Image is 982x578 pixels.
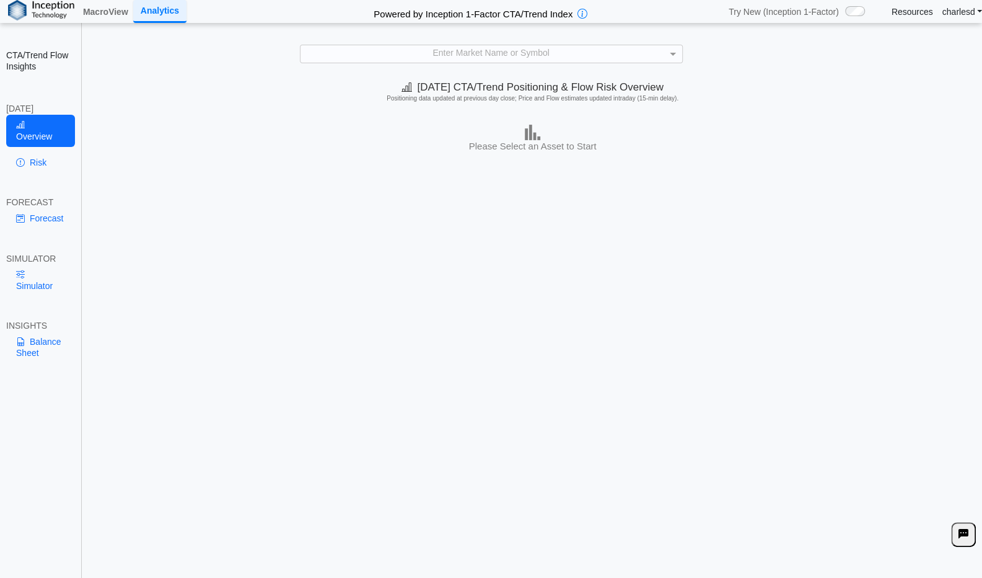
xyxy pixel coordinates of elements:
span: Try New (Inception 1-Factor) [729,6,839,17]
div: Enter Market Name or Symbol [300,45,682,63]
a: Forecast [6,208,75,229]
a: Simulator [6,264,75,296]
a: Resources [892,6,933,17]
a: MacroView [78,1,133,22]
div: INSIGHTS [6,320,75,331]
h2: CTA/Trend Flow Insights [6,50,75,72]
h3: Please Select an Asset to Start [86,140,979,153]
div: FORECAST [6,197,75,208]
a: Overview [6,115,75,147]
span: [DATE] CTA/Trend Positioning & Flow Risk Overview [401,81,663,93]
a: charlesd [942,6,982,17]
a: Balance Sheet [6,331,75,363]
img: bar-chart.png [525,125,540,140]
a: Risk [6,152,75,173]
div: [DATE] [6,103,75,114]
h2: Powered by Inception 1-Factor CTA/Trend Index [369,3,577,20]
h5: Positioning data updated at previous day close; Price and Flow estimates updated intraday (15-min... [87,95,977,102]
div: SIMULATOR [6,253,75,264]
